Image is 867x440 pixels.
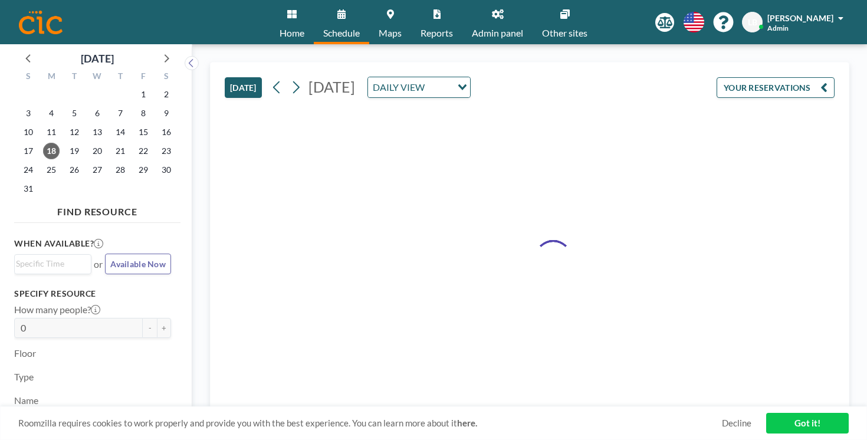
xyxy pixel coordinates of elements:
div: Search for option [15,255,91,272]
button: Available Now [105,254,171,274]
div: F [132,70,155,85]
span: Wednesday, August 13, 2025 [89,124,106,140]
a: Decline [722,418,751,429]
div: W [86,70,109,85]
span: Friday, August 1, 2025 [135,86,152,103]
input: Search for option [428,80,451,95]
span: Sunday, August 31, 2025 [20,180,37,197]
span: [PERSON_NAME] [767,13,833,23]
span: Friday, August 22, 2025 [135,143,152,159]
span: Maps [379,28,402,38]
span: or [94,258,103,270]
span: Saturday, August 16, 2025 [158,124,175,140]
span: Monday, August 18, 2025 [43,143,60,159]
span: Sunday, August 10, 2025 [20,124,37,140]
div: S [17,70,40,85]
span: Monday, August 11, 2025 [43,124,60,140]
div: [DATE] [81,50,114,67]
span: Admin panel [472,28,523,38]
label: Type [14,371,34,383]
label: Name [14,395,38,406]
span: [DATE] [308,78,355,96]
label: How many people? [14,304,100,316]
a: here. [457,418,477,428]
span: Monday, August 4, 2025 [43,105,60,122]
span: Wednesday, August 6, 2025 [89,105,106,122]
span: Sunday, August 24, 2025 [20,162,37,178]
span: Wednesday, August 20, 2025 [89,143,106,159]
span: Saturday, August 2, 2025 [158,86,175,103]
span: Friday, August 8, 2025 [135,105,152,122]
span: Friday, August 29, 2025 [135,162,152,178]
span: Thursday, August 7, 2025 [112,105,129,122]
span: Tuesday, August 19, 2025 [66,143,83,159]
input: Search for option [16,257,84,270]
h4: FIND RESOURCE [14,201,180,218]
a: Got it! [766,413,849,434]
span: Reports [421,28,453,38]
span: Admin [767,24,789,32]
span: Other sites [542,28,587,38]
span: Tuesday, August 12, 2025 [66,124,83,140]
div: Search for option [368,77,470,97]
span: Thursday, August 14, 2025 [112,124,129,140]
span: Friday, August 15, 2025 [135,124,152,140]
span: Sunday, August 3, 2025 [20,105,37,122]
h3: Specify resource [14,288,171,299]
span: Saturday, August 30, 2025 [158,162,175,178]
span: Tuesday, August 26, 2025 [66,162,83,178]
span: Available Now [110,259,166,269]
span: Home [280,28,304,38]
span: Tuesday, August 5, 2025 [66,105,83,122]
span: Saturday, August 9, 2025 [158,105,175,122]
span: Thursday, August 28, 2025 [112,162,129,178]
img: organization-logo [19,11,63,34]
div: T [109,70,132,85]
span: Monday, August 25, 2025 [43,162,60,178]
div: M [40,70,63,85]
button: YOUR RESERVATIONS [717,77,835,98]
div: T [63,70,86,85]
label: Floor [14,347,36,359]
span: DAILY VIEW [370,80,427,95]
span: Thursday, August 21, 2025 [112,143,129,159]
div: S [155,70,178,85]
button: + [157,318,171,338]
span: Sunday, August 17, 2025 [20,143,37,159]
button: [DATE] [225,77,262,98]
span: Saturday, August 23, 2025 [158,143,175,159]
span: LB [748,17,757,28]
button: - [143,318,157,338]
span: Wednesday, August 27, 2025 [89,162,106,178]
span: Roomzilla requires cookies to work properly and provide you with the best experience. You can lea... [18,418,722,429]
span: Schedule [323,28,360,38]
